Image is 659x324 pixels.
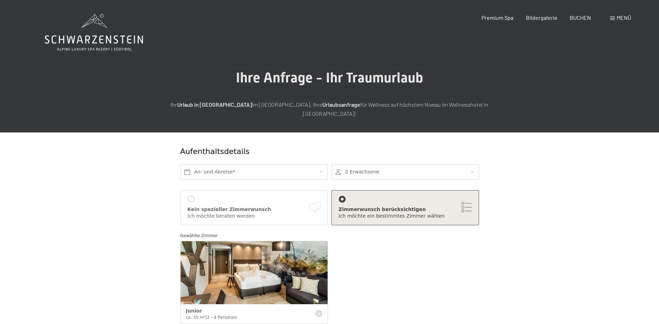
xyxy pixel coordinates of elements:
[570,14,591,21] a: BUCHEN
[339,213,472,220] div: Ich möchte ein bestimmtes Zimmer wählen
[156,100,503,118] p: Ihr im [GEOGRAPHIC_DATA]. Ihre für Wellness auf höchstem Niveau im Wellnesshotel in [GEOGRAPHIC_D...
[526,14,558,21] a: Bildergalerie
[322,101,360,108] strong: Urlaubsanfrage
[207,315,237,320] span: 2 - 4 Personen
[617,14,631,21] span: Menü
[236,70,423,86] span: Ihre Anfrage - Ihr Traumurlaub
[181,241,328,304] img: Junior
[177,101,252,108] strong: Urlaub in [GEOGRAPHIC_DATA]
[180,146,429,157] div: Aufenthaltsdetails
[180,232,479,239] div: Gewählte Zimmer
[186,308,202,314] span: Junior
[339,206,472,213] div: Zimmerwunsch berücksichtigen
[186,315,206,320] span: ca. 35 m²
[206,315,207,320] span: |
[481,14,513,21] a: Premium Spa
[188,213,321,220] div: Ich möchte beraten werden
[188,206,321,213] div: Kein spezieller Zimmerwunsch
